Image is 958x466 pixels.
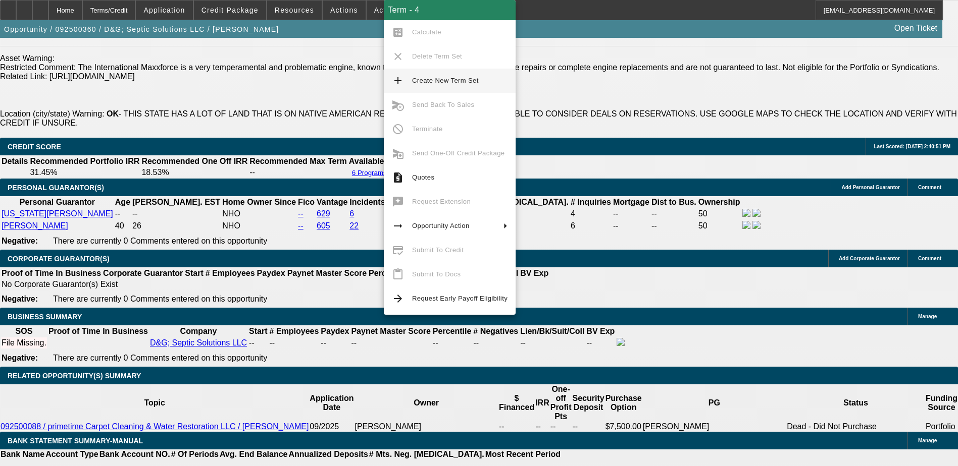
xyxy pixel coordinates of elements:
[349,221,359,230] a: 22
[412,77,479,84] span: Create New Term Set
[171,449,219,459] th: # Of Periods
[742,221,750,229] img: facebook-icon.png
[369,269,407,277] b: Percentile
[841,185,900,190] span: Add Personal Guarantor
[412,173,434,181] span: Quotes
[8,143,61,151] span: CREDIT SCORE
[918,185,941,190] span: Comment
[180,327,217,335] b: Company
[839,256,900,261] span: Add Corporate Guarantor
[752,209,761,217] img: linkedin-icon.png
[115,220,131,231] td: 40
[330,6,358,14] span: Actions
[20,198,95,206] b: Personal Guarantor
[698,198,740,206] b: Ownership
[874,144,950,149] span: Last Scored: [DATE] 2:40:51 PM
[53,295,267,303] span: There are currently 0 Comments entered on this opportunity
[392,171,404,184] mat-icon: request_quote
[605,422,642,432] td: $7,500.00
[222,198,296,206] b: Home Owner Since
[617,338,625,346] img: facebook-icon.png
[317,198,347,206] b: Vantage
[2,221,68,230] a: [PERSON_NAME]
[572,384,605,422] th: Security Deposit
[1,268,102,278] th: Proof of Time In Business
[651,220,697,231] td: --
[392,220,404,232] mat-icon: arrow_right_alt
[1,156,28,166] th: Details
[349,198,385,206] b: Incidents
[918,438,937,443] span: Manage
[185,269,203,277] b: Start
[433,327,471,335] b: Percentile
[206,269,255,277] b: # Employees
[613,198,649,206] b: Mortgage
[520,269,548,277] b: BV Exp
[257,269,285,277] b: Paydex
[742,209,750,217] img: facebook-icon.png
[132,198,220,206] b: [PERSON_NAME]. EST
[150,338,247,347] a: D&G; Septic Solutions LLC
[309,422,354,432] td: 09/2025
[786,422,925,432] td: Dead - Did Not Purchase
[298,198,315,206] b: Fico
[890,20,941,37] a: Open Ticket
[287,269,367,277] b: Paynet Master Score
[320,337,349,348] td: --
[141,167,248,178] td: 18.53%
[651,208,697,219] td: --
[45,449,99,459] th: Account Type
[288,449,368,459] th: Annualized Deposits
[2,295,38,303] b: Negative:
[323,1,366,20] button: Actions
[141,156,248,166] th: Recommended One Off IRR
[8,437,143,445] span: BANK STATEMENT SUMMARY-MANUAL
[698,208,741,219] td: 50
[473,327,518,335] b: # Negatives
[222,220,296,231] td: NHO
[309,384,354,422] th: Application Date
[8,313,82,321] span: BUSINESS SUMMARY
[4,25,279,33] span: Opportunity / 092500360 / D&G; Septic Solutions LLC / [PERSON_NAME]
[115,208,131,219] td: --
[642,384,786,422] th: PG
[786,384,925,422] th: Status
[918,314,937,319] span: Manage
[642,422,786,432] td: [PERSON_NAME]
[570,208,612,219] td: 4
[367,1,416,20] button: Activities
[651,198,696,206] b: Dist to Bus.
[8,184,104,192] span: PERSONAL GUARANTOR(S)
[586,337,615,348] td: --
[103,269,183,277] b: Corporate Guarantor
[535,422,550,432] td: --
[321,327,349,335] b: Paydex
[1,326,47,336] th: SOS
[433,338,471,347] div: --
[249,167,347,178] td: --
[392,75,404,87] mat-icon: add
[219,449,288,459] th: Avg. End Balance
[317,221,330,230] a: 605
[53,354,267,362] span: There are currently 0 Comments entered on this opportunity
[354,384,498,422] th: Owner
[48,326,148,336] th: Proof of Time In Business
[535,384,550,422] th: IRR
[1,422,309,431] a: 092500088 / primetime Carpet Cleaning & Water Restoration LLC / [PERSON_NAME]
[498,384,535,422] th: $ Financed
[586,327,615,335] b: BV Exp
[473,338,518,347] div: --
[349,168,449,177] button: 6 Programs (3 Funding Source)
[550,422,572,432] td: --
[348,156,457,166] th: Available One-Off Programs
[107,109,119,118] b: OK
[115,198,130,206] b: Age
[392,293,404,305] mat-icon: arrow_forward
[925,422,958,432] td: Portfolio
[520,337,585,348] td: --
[132,208,221,219] td: --
[136,1,192,20] button: Application
[222,208,296,219] td: NHO
[2,338,46,347] div: File Missing.
[143,6,185,14] span: Application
